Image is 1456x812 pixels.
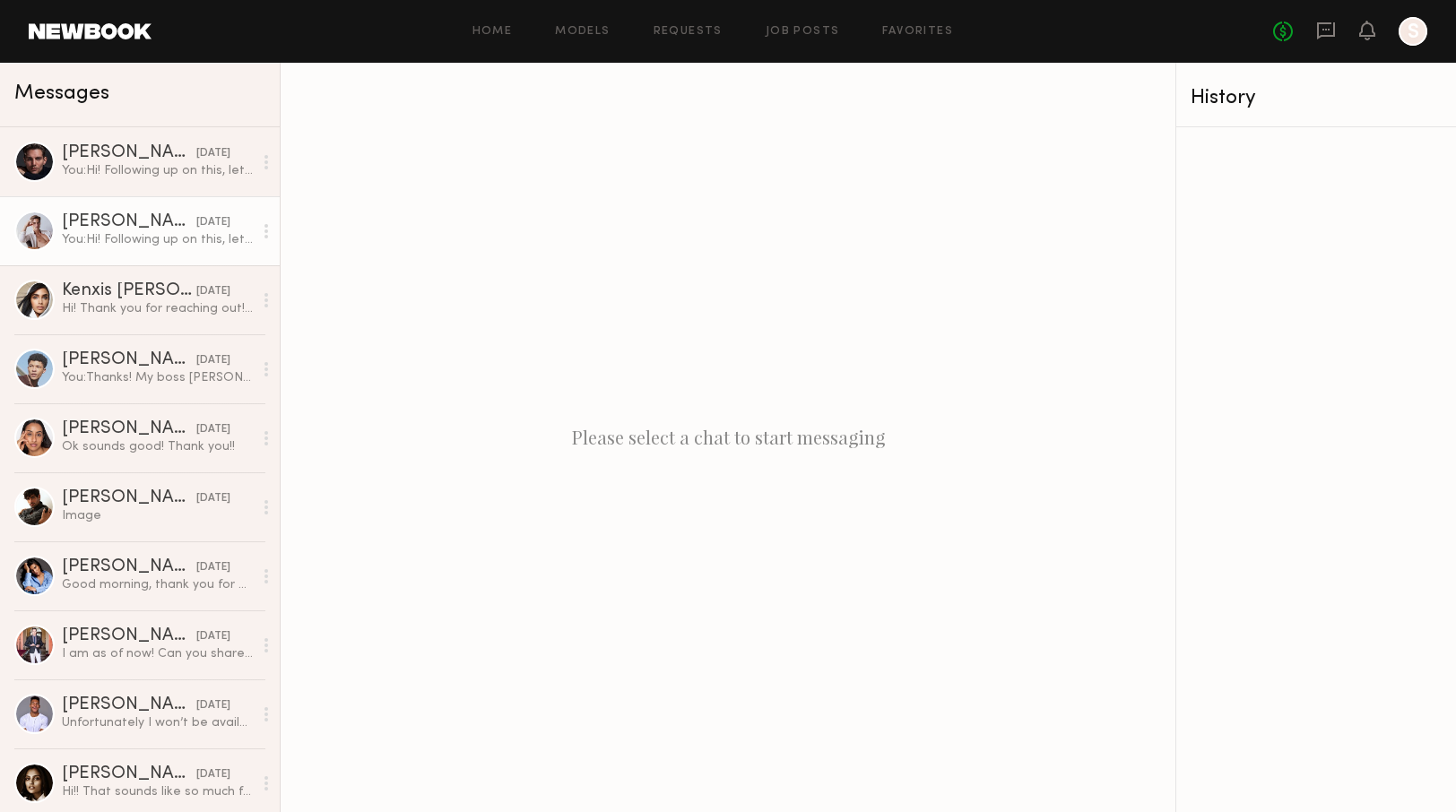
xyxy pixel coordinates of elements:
a: Favorites [882,26,953,38]
div: I am as of now! Can you share more details? [62,645,253,662]
div: History [1191,88,1442,108]
div: Unfortunately I won’t be available that date [62,714,253,731]
div: [DATE] [196,421,230,438]
a: Home [472,26,513,38]
div: [DATE] [196,697,230,714]
a: Models [555,26,610,38]
a: Job Posts [766,26,840,38]
div: Good morning, thank you for getting back to me. The project sounds amazing and I’d love to work w... [62,576,253,593]
div: [DATE] [196,283,230,300]
div: [PERSON_NAME] [62,489,196,507]
div: Hi! Thank you for reaching out! I do have availability, could you tell me more about the rate and... [62,300,253,317]
div: Ok sounds good! Thank you!! [62,438,253,455]
div: [PERSON_NAME] [62,351,196,369]
div: Please select a chat to start messaging [281,63,1175,812]
div: [PERSON_NAME] [62,696,196,714]
div: [DATE] [196,559,230,576]
a: Requests [654,26,723,38]
div: [DATE] [196,490,230,507]
div: Kenxis [PERSON_NAME] [62,282,196,300]
div: [PERSON_NAME] [62,765,196,783]
div: [PERSON_NAME] [62,213,196,231]
div: [DATE] [196,628,230,645]
a: S [1399,17,1427,46]
span: Messages [14,83,109,104]
div: [PERSON_NAME] [62,420,196,438]
div: Hi!! That sounds like so much fun! Sadly I’m already booked that day, but I would have loved to! ... [62,783,253,800]
div: [DATE] [196,145,230,162]
div: You: Hi! Following up on this, let me know if you're interested! [62,231,253,248]
div: Image [62,507,253,524]
div: [PERSON_NAME] [62,144,196,162]
div: You: Hi! Following up on this, let me know if you're interested! [62,162,253,179]
div: You: Thanks! My boss [PERSON_NAME] (who is in charge of this shoot) should be reaching out to you... [62,369,253,386]
div: [PERSON_NAME] [62,558,196,576]
div: [DATE] [196,214,230,231]
div: [DATE] [196,766,230,783]
div: [DATE] [196,352,230,369]
div: [PERSON_NAME] [62,627,196,645]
